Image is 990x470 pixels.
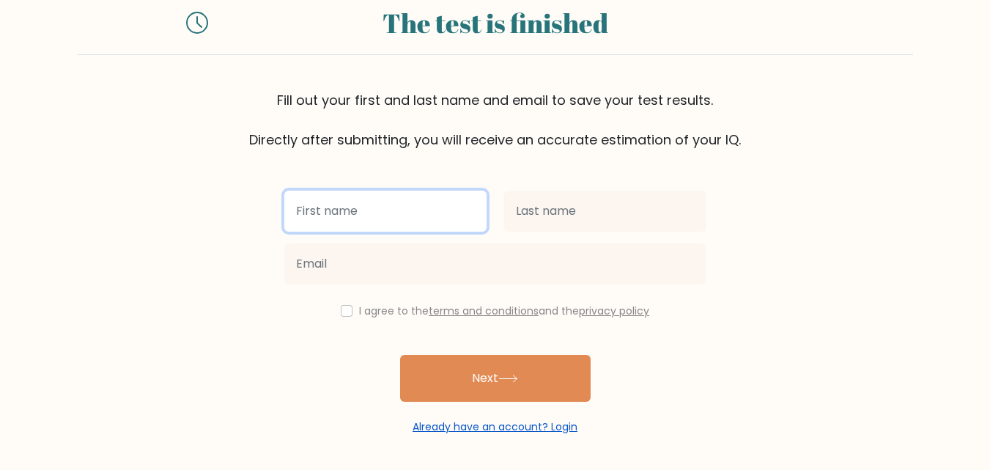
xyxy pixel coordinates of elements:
[226,3,765,43] div: The test is finished
[78,90,913,150] div: Fill out your first and last name and email to save your test results. Directly after submitting,...
[400,355,591,402] button: Next
[284,191,487,232] input: First name
[284,243,706,284] input: Email
[429,304,539,318] a: terms and conditions
[413,419,577,434] a: Already have an account? Login
[504,191,706,232] input: Last name
[359,304,649,318] label: I agree to the and the
[579,304,649,318] a: privacy policy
